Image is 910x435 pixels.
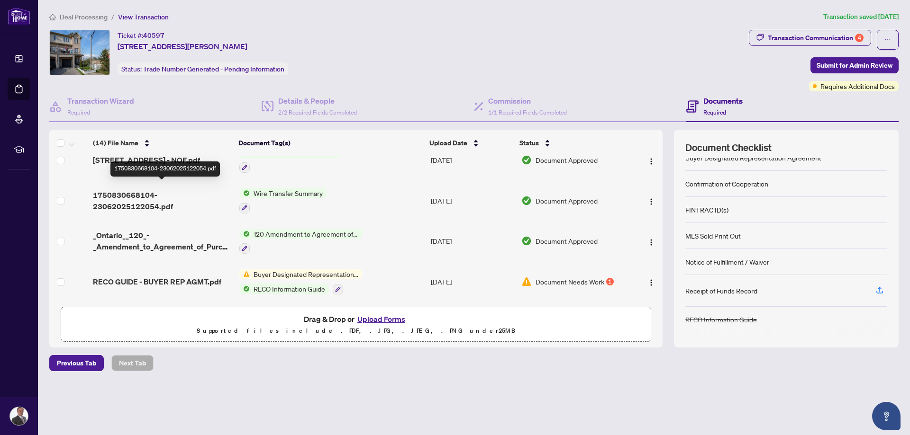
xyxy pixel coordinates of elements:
span: 1/1 Required Fields Completed [488,109,567,116]
img: Status Icon [239,229,250,239]
span: 120 Amendment to Agreement of Purchase and Sale [250,229,362,239]
div: RECO Information Guide [685,314,757,325]
img: Logo [647,279,655,286]
span: [STREET_ADDRESS] - NOF.pdf [93,154,200,166]
span: Drag & Drop or [304,313,408,325]
button: Logo [644,274,659,289]
img: IMG-X12218795_1.jpg [50,30,109,75]
button: Logo [644,233,659,249]
img: Logo [647,239,655,246]
span: Trade Number Generated - Pending Information [143,65,284,73]
div: MLS Sold Print Out [685,231,741,241]
img: Document Status [521,195,532,206]
span: Wire Transfer Summary [250,188,327,198]
span: Status [519,138,539,148]
span: (14) File Name [93,138,138,148]
h4: Documents [703,95,743,107]
img: logo [8,7,30,25]
button: Logo [644,152,659,168]
span: Buyer Designated Representation Agreement [250,269,362,279]
button: Status IconNotice of Fulfillment / Waiver [239,147,341,173]
li: / [111,11,114,22]
th: Status [516,130,628,156]
span: Document Approved [536,155,598,165]
span: Document Approved [536,236,598,246]
span: Required [703,109,726,116]
span: Deal Processing [60,13,108,21]
img: Logo [647,198,655,205]
img: Document Status [521,276,532,287]
div: Status: [118,62,288,75]
span: Drag & Drop orUpload FormsSupported files include .PDF, .JPG, .JPEG, .PNG under25MB [61,307,651,342]
button: Previous Tab [49,355,104,371]
span: Upload Date [429,138,467,148]
div: 4 [855,34,864,42]
span: 2/2 Required Fields Completed [278,109,357,116]
td: [DATE] [427,180,518,221]
div: FINTRAC ID(s) [685,204,728,215]
td: [DATE] [427,221,518,262]
img: Document Status [521,155,532,165]
span: RECO GUIDE - BUYER REP AGMT.pdf [93,276,221,287]
h4: Details & People [278,95,357,107]
img: Status Icon [239,188,250,198]
button: Status IconBuyer Designated Representation AgreementStatus IconRECO Information Guide [239,269,362,294]
button: Logo [644,193,659,208]
img: Document Status [521,236,532,246]
span: Document Needs Work [536,276,604,287]
button: Submit for Admin Review [810,57,899,73]
span: ellipsis [884,36,891,43]
div: 1 [606,278,614,285]
span: home [49,14,56,20]
span: _Ontario__120_-_Amendment_to_Agreement_of_Purchase_and_Sale.pdf [93,230,232,252]
img: Profile Icon [10,407,28,425]
button: Open asap [872,402,901,430]
img: Status Icon [239,284,250,294]
span: Document Checklist [685,141,772,154]
h4: Transaction Wizard [67,95,134,107]
th: (14) File Name [89,130,235,156]
span: Previous Tab [57,355,96,371]
button: Upload Forms [355,313,408,325]
div: Transaction Communication [768,30,864,45]
button: Next Tab [111,355,154,371]
span: Submit for Admin Review [817,58,892,73]
span: 1750830668104-23062025122054.pdf [93,189,232,212]
div: 1750830668104-23062025122054.pdf [110,161,220,177]
p: Supported files include .PDF, .JPG, .JPEG, .PNG under 25 MB [67,325,645,337]
div: Ticket #: [118,30,164,41]
span: View Transaction [118,13,169,21]
td: [DATE] [427,140,518,180]
th: Document Tag(s) [235,130,426,156]
span: Requires Additional Docs [820,81,895,91]
span: Document Approved [536,195,598,206]
div: Receipt of Funds Record [685,285,757,296]
td: [DATE] [427,261,518,302]
span: 40597 [143,31,164,40]
h4: Commission [488,95,567,107]
span: RECO Information Guide [250,284,329,294]
button: Status IconWire Transfer Summary [239,188,327,213]
div: Confirmation of Cooperation [685,178,768,189]
div: Notice of Fulfillment / Waiver [685,257,769,267]
img: Logo [647,158,655,165]
button: Transaction Communication4 [749,30,871,46]
th: Upload Date [426,130,516,156]
button: Status Icon120 Amendment to Agreement of Purchase and Sale [239,229,362,254]
span: Required [67,109,90,116]
img: Status Icon [239,269,250,279]
article: Transaction saved [DATE] [823,11,899,22]
span: [STREET_ADDRESS][PERSON_NAME] [118,41,247,52]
